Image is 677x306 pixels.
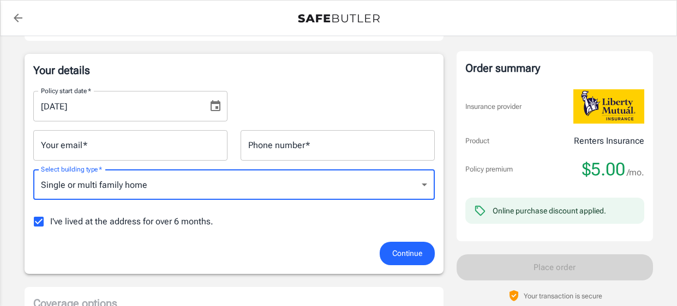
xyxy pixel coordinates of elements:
[33,169,435,200] div: Single or multi family home
[7,7,29,29] a: back to quotes
[33,63,435,78] p: Your details
[465,164,513,175] p: Policy premium
[392,247,422,260] span: Continue
[465,136,489,146] p: Product
[33,91,200,121] input: MM/DD/YYYY
[50,215,213,228] span: I've lived at the address for over 6 months.
[573,89,644,124] img: Liberty Mutual
[41,164,102,174] label: Select building type
[241,130,435,161] input: Enter number
[380,242,435,265] button: Continue
[465,101,522,112] p: Insurance provider
[205,95,226,117] button: Choose date, selected date is Oct 8, 2025
[524,291,602,301] p: Your transaction is secure
[574,134,644,148] p: Renters Insurance
[582,158,625,180] span: $5.00
[493,205,606,216] div: Online purchase discount applied.
[465,60,644,76] div: Order summary
[41,86,91,95] label: Policy start date
[298,14,380,23] img: Back to quotes
[33,130,227,161] input: Enter email
[627,165,644,180] span: /mo.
